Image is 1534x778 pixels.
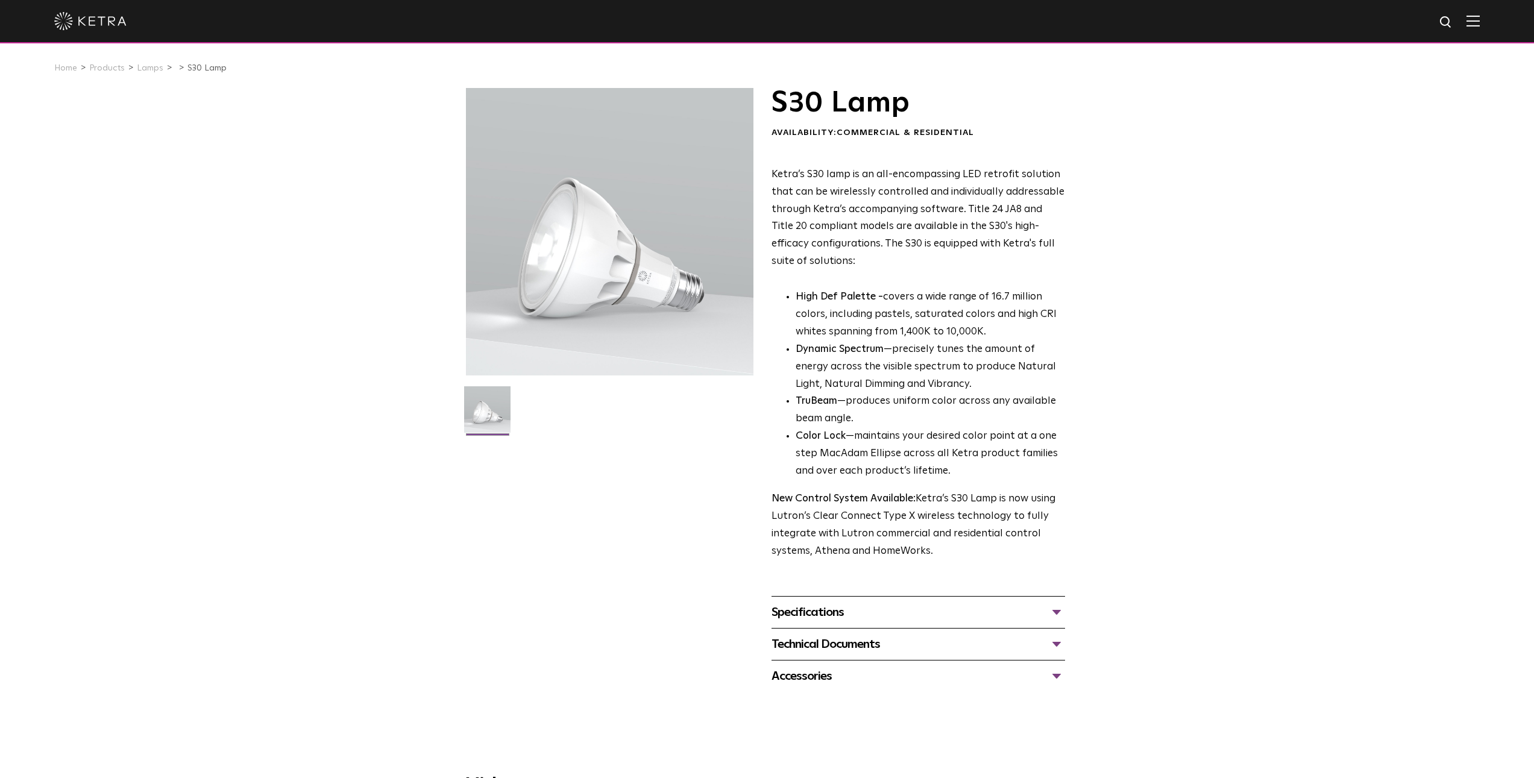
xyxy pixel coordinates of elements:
[1466,15,1480,27] img: Hamburger%20Nav.svg
[54,12,127,30] img: ketra-logo-2019-white
[772,494,916,504] strong: New Control System Available:
[1439,15,1454,30] img: search icon
[772,88,1065,118] h1: S30 Lamp
[796,431,846,441] strong: Color Lock
[796,393,1065,428] li: —produces uniform color across any available beam angle.
[796,289,1065,341] p: covers a wide range of 16.7 million colors, including pastels, saturated colors and high CRI whit...
[796,344,884,354] strong: Dynamic Spectrum
[772,667,1065,686] div: Accessories
[772,603,1065,622] div: Specifications
[137,64,163,72] a: Lamps
[89,64,125,72] a: Products
[772,491,1065,560] p: Ketra’s S30 Lamp is now using Lutron’s Clear Connect Type X wireless technology to fully integrat...
[796,341,1065,394] li: —precisely tunes the amount of energy across the visible spectrum to produce Natural Light, Natur...
[772,127,1065,139] div: Availability:
[187,64,227,72] a: S30 Lamp
[772,169,1064,266] span: Ketra’s S30 lamp is an all-encompassing LED retrofit solution that can be wirelessly controlled a...
[464,386,511,442] img: S30-Lamp-Edison-2021-Web-Square
[837,128,974,137] span: Commercial & Residential
[796,292,883,302] strong: High Def Palette -
[796,396,837,406] strong: TruBeam
[772,635,1065,654] div: Technical Documents
[54,64,77,72] a: Home
[796,428,1065,480] li: —maintains your desired color point at a one step MacAdam Ellipse across all Ketra product famili...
